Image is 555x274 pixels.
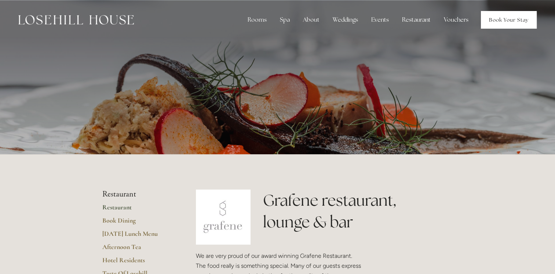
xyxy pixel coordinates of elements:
a: Book Dining [102,216,172,230]
div: About [297,12,325,27]
img: grafene.jpg [196,190,251,245]
a: Restaurant [102,203,172,216]
a: [DATE] Lunch Menu [102,230,172,243]
a: Hotel Residents [102,256,172,269]
a: Book Your Stay [481,11,537,29]
a: Vouchers [438,12,474,27]
div: Spa [274,12,296,27]
div: Rooms [242,12,273,27]
div: Events [365,12,395,27]
img: Losehill House [18,15,134,25]
h1: Grafene restaurant, lounge & bar [263,190,453,233]
a: Afternoon Tea [102,243,172,256]
div: Restaurant [396,12,437,27]
div: Weddings [327,12,364,27]
li: Restaurant [102,190,172,199]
